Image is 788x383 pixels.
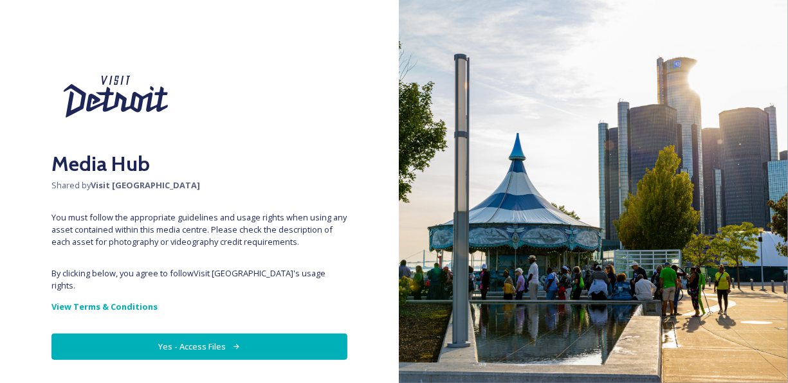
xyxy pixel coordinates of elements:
[51,148,347,179] h2: Media Hub
[51,301,158,312] strong: View Terms & Conditions
[51,299,347,314] a: View Terms & Conditions
[51,179,347,191] span: Shared by
[51,267,347,292] span: By clicking below, you agree to follow Visit [GEOGRAPHIC_DATA] 's usage rights.
[51,51,180,142] img: Visit%20Detroit%20New%202024.svg
[51,211,347,249] span: You must follow the appropriate guidelines and usage rights when using any asset contained within...
[51,334,347,360] button: Yes - Access Files
[91,179,200,191] strong: Visit [GEOGRAPHIC_DATA]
